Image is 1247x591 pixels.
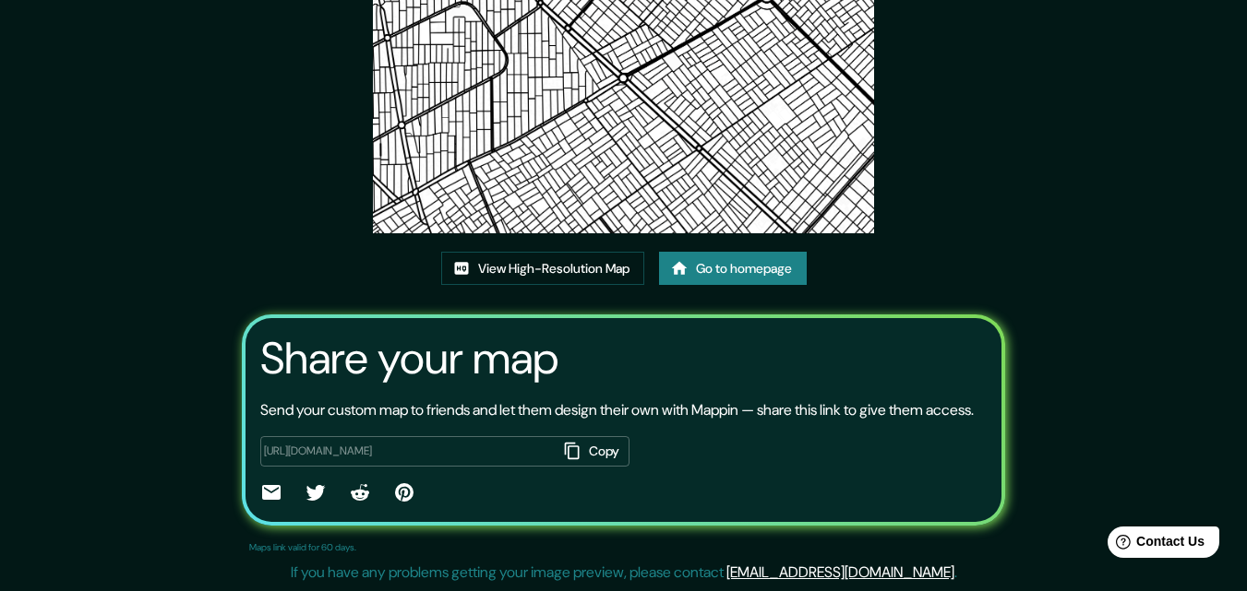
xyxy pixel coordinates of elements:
[558,436,629,467] button: Copy
[726,562,954,582] a: [EMAIL_ADDRESS][DOMAIN_NAME]
[260,399,974,421] p: Send your custom map to friends and let them design their own with Mappin — share this link to gi...
[260,333,558,384] h3: Share your map
[1083,519,1227,571] iframe: Help widget launcher
[441,252,644,286] a: View High-Resolution Map
[659,252,807,286] a: Go to homepage
[291,561,957,584] p: If you have any problems getting your image preview, please contact .
[249,540,356,554] p: Maps link valid for 60 days.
